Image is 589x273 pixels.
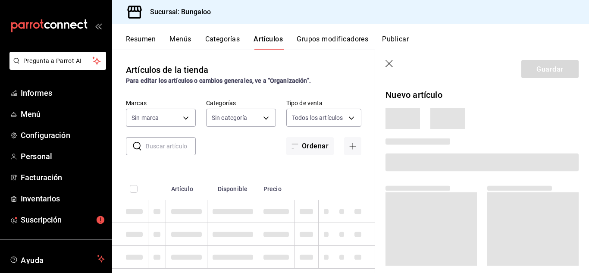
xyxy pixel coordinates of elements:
font: Categorías [205,35,240,43]
font: Precio [263,186,282,193]
font: Menús [169,35,191,43]
font: Inventarios [21,194,60,203]
font: Configuración [21,131,70,140]
font: Nuevo artículo [385,90,442,100]
button: Pregunta a Parrot AI [9,52,106,70]
font: Artículos [254,35,283,43]
font: Artículos de la tienda [126,65,208,75]
font: Ayuda [21,256,44,265]
div: pestañas de navegación [126,35,589,50]
font: Artículo [171,186,193,193]
font: Marcas [126,99,147,106]
font: Informes [21,88,52,97]
font: Grupos modificadores [297,35,368,43]
font: Tipo de venta [286,99,323,106]
font: Categorías [206,99,236,106]
font: Ordenar [302,142,329,150]
font: Todos los artículos [292,114,343,121]
font: Resumen [126,35,156,43]
a: Pregunta a Parrot AI [6,63,106,72]
font: Para editar los artículos o cambios generales, ve a “Organización”. [126,77,311,84]
font: Sin marca [132,114,159,121]
font: Disponible [218,186,248,193]
font: Personal [21,152,52,161]
font: Facturación [21,173,62,182]
input: Buscar artículo [146,138,196,155]
button: abrir_cajón_menú [95,22,102,29]
font: Sin categoría [212,114,248,121]
font: Suscripción [21,215,62,224]
font: Sucursal: Bungaloo [150,8,211,16]
font: Publicar [382,35,409,43]
font: Pregunta a Parrot AI [23,57,82,64]
font: Menú [21,110,41,119]
button: Ordenar [286,137,334,155]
